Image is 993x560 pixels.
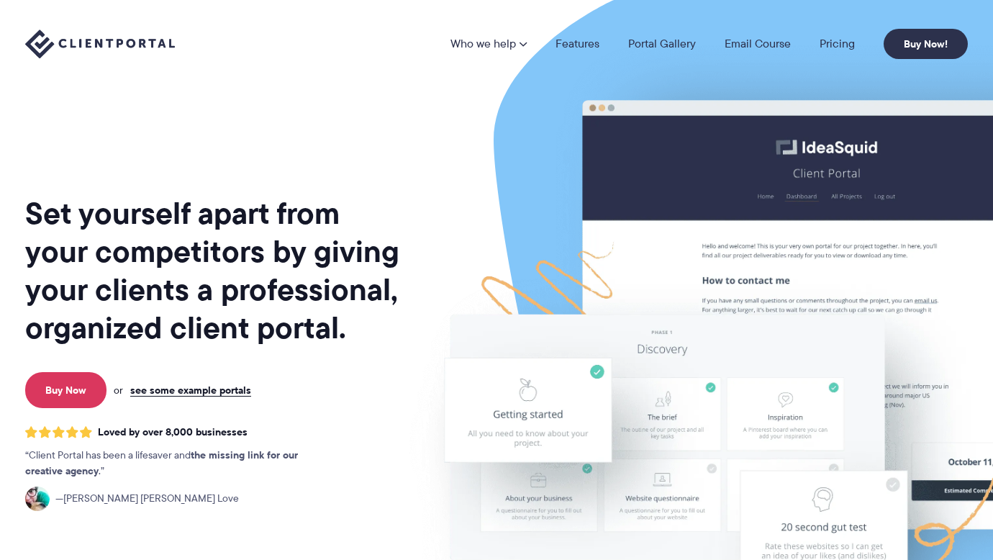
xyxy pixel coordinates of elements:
[55,491,239,507] span: [PERSON_NAME] [PERSON_NAME] Love
[820,38,855,50] a: Pricing
[556,38,599,50] a: Features
[98,426,248,438] span: Loved by over 8,000 businesses
[25,372,106,408] a: Buy Now
[114,384,123,397] span: or
[25,194,402,347] h1: Set yourself apart from your competitors by giving your clients a professional, organized client ...
[130,384,251,397] a: see some example portals
[884,29,968,59] a: Buy Now!
[25,448,327,479] p: Client Portal has been a lifesaver and .
[25,447,298,479] strong: the missing link for our creative agency
[628,38,696,50] a: Portal Gallery
[450,38,527,50] a: Who we help
[725,38,791,50] a: Email Course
